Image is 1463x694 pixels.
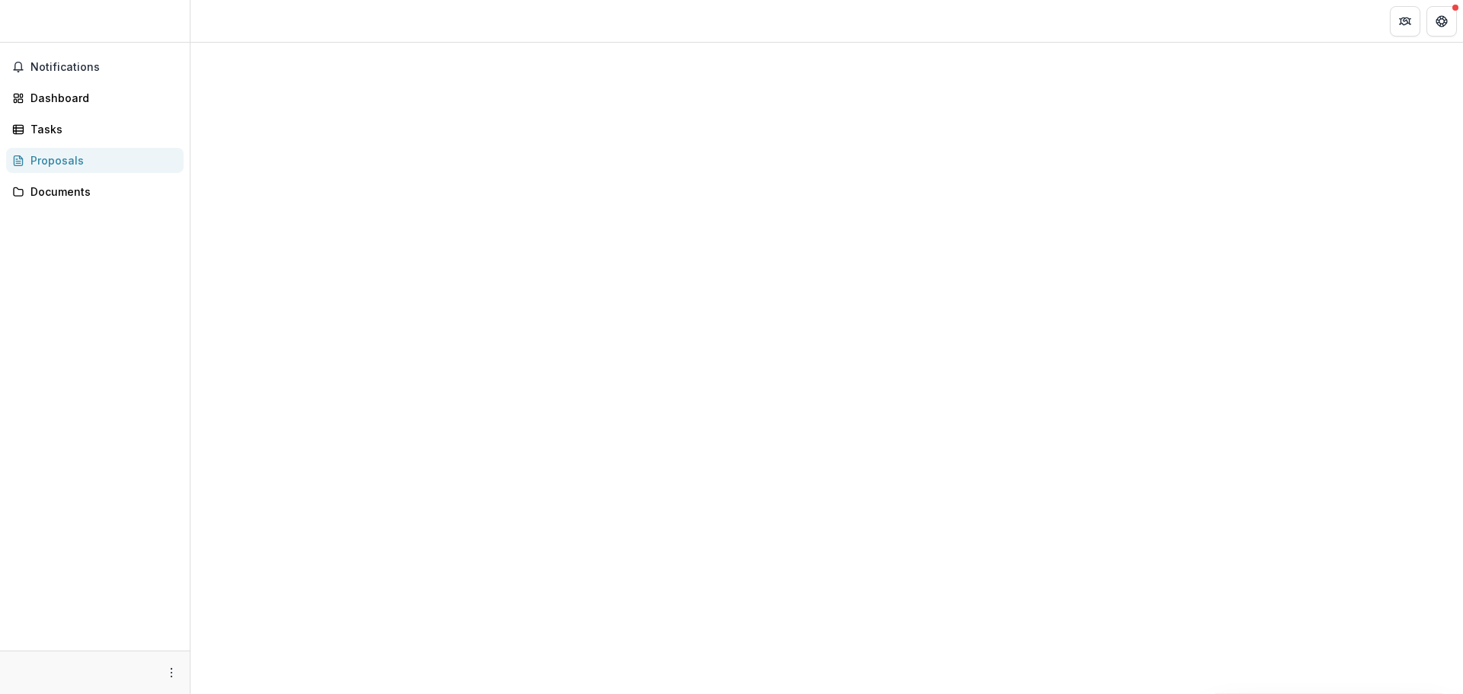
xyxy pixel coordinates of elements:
[6,55,184,79] button: Notifications
[30,184,171,200] div: Documents
[6,148,184,173] a: Proposals
[30,61,178,74] span: Notifications
[1426,6,1457,37] button: Get Help
[6,117,184,142] a: Tasks
[162,664,181,682] button: More
[30,90,171,106] div: Dashboard
[30,121,171,137] div: Tasks
[30,152,171,168] div: Proposals
[1390,6,1420,37] button: Partners
[6,85,184,110] a: Dashboard
[6,179,184,204] a: Documents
